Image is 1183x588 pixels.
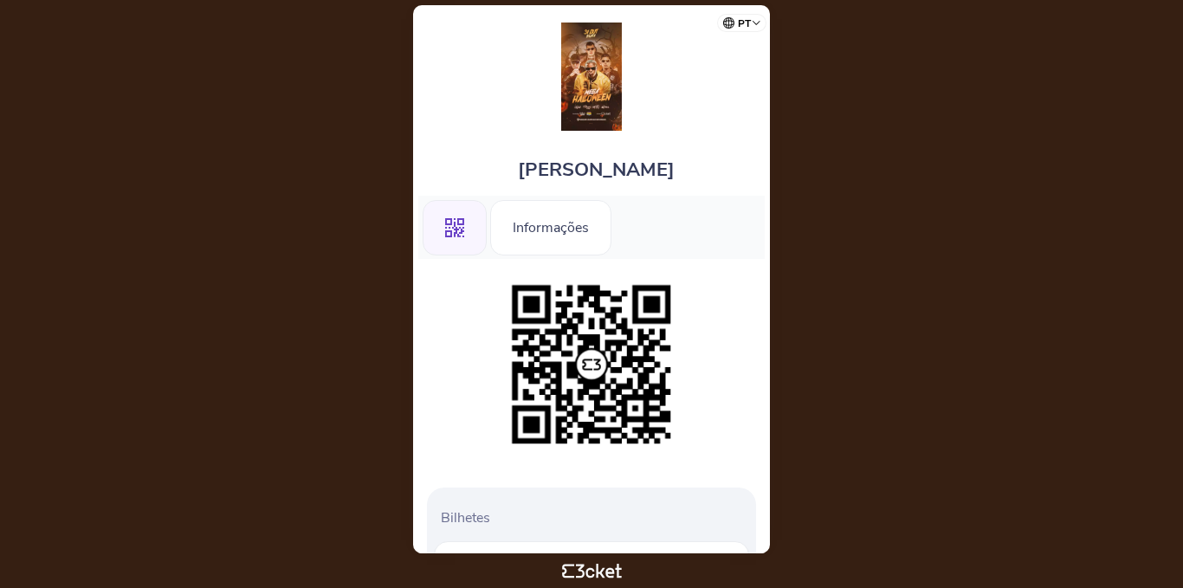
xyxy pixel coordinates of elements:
img: 5d4d7364544b47fe849b1d38da1831ee.png [503,276,680,453]
img: Mega Halloween - MC IG, MC MARKS, DJ ARANA, MC MURILO [561,23,622,131]
p: Bilhetes [441,508,749,527]
a: Informações [490,216,611,236]
div: Informações [490,200,611,255]
span: [PERSON_NAME] [518,157,675,183]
